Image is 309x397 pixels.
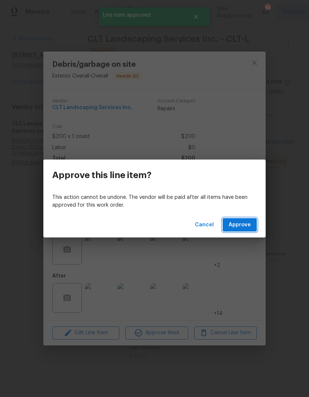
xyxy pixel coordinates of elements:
button: Cancel [192,218,217,232]
button: Approve [223,218,257,232]
h3: Approve this line item? [52,170,152,180]
p: This action cannot be undone. The vendor will be paid after all items have been approved for this... [52,194,257,209]
span: Cancel [195,220,214,230]
span: Approve [229,220,251,230]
